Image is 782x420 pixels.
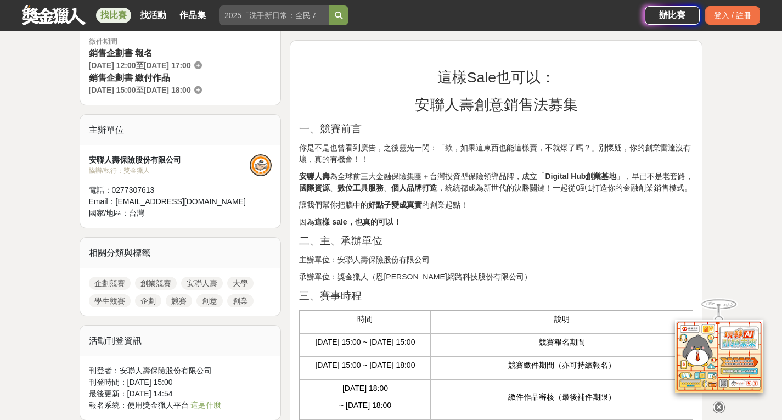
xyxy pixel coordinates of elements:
[337,183,384,192] strong: 數位工具服務
[299,183,330,192] strong: 國際資源
[415,97,578,113] span: 安聯人壽創意銷售法募集
[144,61,191,70] span: [DATE] 17:00
[196,294,223,307] a: 創意
[136,8,171,23] a: 找活動
[190,401,221,410] a: 這是什麼
[645,6,700,25] a: 辦比賽
[705,6,760,25] div: 登入 / 註冊
[299,290,362,301] span: 三、賽事時程
[299,271,693,283] p: 承辦單位：獎金獵人（恩[PERSON_NAME]網路科技股份有限公司）
[227,277,254,290] a: 大學
[89,196,250,208] div: Email： [EMAIL_ADDRESS][DOMAIN_NAME]
[368,200,422,209] strong: 好點子變成真實
[89,86,136,94] span: [DATE] 15:00
[135,277,177,290] a: 創業競賽
[219,5,329,25] input: 2025「洗手新日常：全民 ALL IN」洗手歌全台徵選
[89,294,131,307] a: 學生競賽
[299,171,693,194] p: 為全球前三大金融保險集團＋台灣投資型保險領導品牌，成立「 」，早已不是老套路， 、 、 ，統統都成為新世代的決勝關鍵！一起從0到1打造你的金融創業銷售模式。
[305,400,425,411] p: ~ [DATE] 18:00
[89,48,153,58] span: 銷售企劃書 報名
[144,86,191,94] span: [DATE] 18:00
[89,73,170,82] span: 銷售企劃書 繳付作品
[305,313,425,325] p: 時間
[227,294,254,307] a: 創業
[437,69,555,86] span: 這樣Sale也可以：
[89,277,131,290] a: 企劃競賽
[136,86,144,94] span: 至
[96,8,131,23] a: 找比賽
[299,123,362,135] span: 一、競賽前言
[299,216,693,228] p: 因為
[305,360,425,371] p: [DATE] 15:00 ~ [DATE] 18:00
[299,172,330,181] strong: 安聯人壽
[436,337,687,348] p: 競賽報名期間
[136,61,144,70] span: 至
[436,391,687,403] p: 繳件作品審核（最後補件期限）
[89,184,250,196] div: 電話： 0277307613
[305,383,425,394] p: [DATE] 18:00
[80,115,281,145] div: 主辦單位
[89,209,130,217] span: 國家/地區：
[299,254,693,266] p: 主辦單位：安聯人壽保險股份有限公司
[436,313,687,325] p: 說明
[299,235,382,247] span: 二、主、承辦單位
[314,217,401,226] strong: 這樣 sale，也真的可以！
[135,294,161,307] a: 企劃
[545,172,616,181] strong: Digital Hub創業基地
[299,142,693,165] p: 你是不是也曾看到廣告，之後靈光一閃：「欸，如果這東西也能這樣賣，不就爆了嗎？」別懷疑，你的創業雷達沒有壞，真的有機會！！
[89,400,272,411] div: 報名系統：使用獎金獵人平台
[299,199,693,211] p: 讓我們幫你把腦中的 的創業起點！
[89,37,117,46] span: 徵件期間
[80,238,281,268] div: 相關分類與標籤
[305,337,425,348] p: [DATE] 15:00 ~ [DATE] 15:00
[80,326,281,356] div: 活動刊登資訊
[89,377,272,388] div: 刊登時間： [DATE] 15:00
[391,183,437,192] strong: 個人品牌打造
[181,277,223,290] a: 安聯人壽
[89,154,250,166] div: 安聯人壽保險股份有限公司
[89,61,136,70] span: [DATE] 12:00
[166,294,192,307] a: 競賽
[129,209,144,217] span: 台灣
[89,365,272,377] div: 刊登者： 安聯人壽保險股份有限公司
[675,320,763,393] img: d2146d9a-e6f6-4337-9592-8cefde37ba6b.png
[89,166,250,176] div: 協辦/執行： 獎金獵人
[89,388,272,400] div: 最後更新： [DATE] 14:54
[175,8,210,23] a: 作品集
[436,360,687,371] p: 競賽繳件期間（亦可持續報名）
